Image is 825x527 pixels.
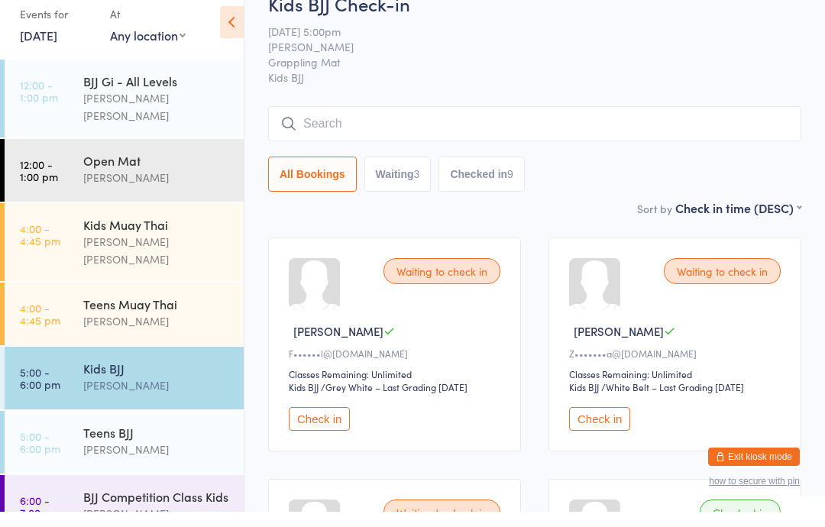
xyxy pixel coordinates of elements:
[83,328,231,345] div: [PERSON_NAME]
[414,183,420,196] div: 3
[20,42,57,59] a: [DATE]
[83,248,231,283] div: [PERSON_NAME] [PERSON_NAME]
[5,298,244,360] a: 4:00 -4:45 pmTeens Muay Thai[PERSON_NAME]
[20,173,58,198] time: 12:00 - 1:00 pm
[708,463,800,481] button: Exit kiosk mode
[83,167,231,184] div: Open Mat
[664,273,781,299] div: Waiting to check in
[601,396,744,409] span: / White Belt – Last Grading [DATE]
[83,392,231,409] div: [PERSON_NAME]
[20,94,58,118] time: 12:00 - 1:00 pm
[83,375,231,392] div: Kids BJJ
[110,17,186,42] div: At
[5,154,244,217] a: 12:00 -1:00 pmOpen Mat[PERSON_NAME]
[268,6,801,31] h2: Kids BJJ Check-in
[675,215,801,231] div: Check in time (DESC)
[83,311,231,328] div: Teens Muay Thai
[20,238,60,262] time: 4:00 - 4:45 pm
[83,503,231,520] div: BJJ Competition Class Kids
[289,362,505,375] div: F••••••
[268,39,778,54] span: [DATE] 5:00pm
[709,491,800,502] button: how to secure with pin
[293,338,383,354] span: [PERSON_NAME]
[289,422,350,446] button: Check in
[83,88,231,105] div: BJJ Gi - All Levels
[289,396,319,409] div: Kids BJJ
[268,85,801,100] span: Kids BJJ
[20,381,60,406] time: 5:00 - 6:00 pm
[83,231,231,248] div: Kids Muay Thai
[289,383,505,396] div: Classes Remaining: Unlimited
[268,172,357,207] button: All Bookings
[637,216,672,231] label: Sort by
[5,426,244,489] a: 5:00 -6:00 pmTeens BJJ[PERSON_NAME]
[20,317,60,341] time: 4:00 - 4:45 pm
[83,456,231,474] div: [PERSON_NAME]
[268,70,778,85] span: Grappling Mat
[110,42,186,59] div: Any location
[364,172,432,207] button: Waiting3
[321,396,467,409] span: / Grey White – Last Grading [DATE]
[569,396,599,409] div: Kids BJJ
[5,218,244,296] a: 4:00 -4:45 pmKids Muay Thai[PERSON_NAME] [PERSON_NAME]
[507,183,513,196] div: 9
[20,445,60,470] time: 5:00 - 6:00 pm
[83,105,231,140] div: [PERSON_NAME] [PERSON_NAME]
[438,172,525,207] button: Checked in9
[574,338,664,354] span: [PERSON_NAME]
[569,362,785,375] div: Z•••••••
[569,383,785,396] div: Classes Remaining: Unlimited
[383,273,500,299] div: Waiting to check in
[5,75,244,153] a: 12:00 -1:00 pmBJJ Gi - All Levels[PERSON_NAME] [PERSON_NAME]
[268,54,778,70] span: [PERSON_NAME]
[20,17,95,42] div: Events for
[268,121,801,157] input: Search
[83,184,231,202] div: [PERSON_NAME]
[5,362,244,425] a: 5:00 -6:00 pmKids BJJ[PERSON_NAME]
[569,422,630,446] button: Check in
[83,439,231,456] div: Teens BJJ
